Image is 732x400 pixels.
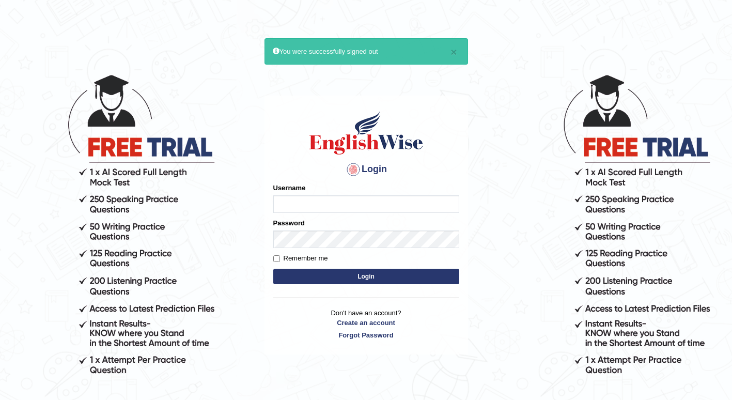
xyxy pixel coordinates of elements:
[273,269,459,284] button: Login
[264,38,468,65] div: You were successfully signed out
[273,183,306,193] label: Username
[273,253,328,264] label: Remember me
[273,308,459,340] p: Don't have an account?
[273,218,305,228] label: Password
[307,110,425,156] img: Logo of English Wise sign in for intelligent practice with AI
[273,318,459,328] a: Create an account
[450,47,457,57] button: ×
[273,255,280,262] input: Remember me
[273,330,459,340] a: Forgot Password
[273,161,459,178] h4: Login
